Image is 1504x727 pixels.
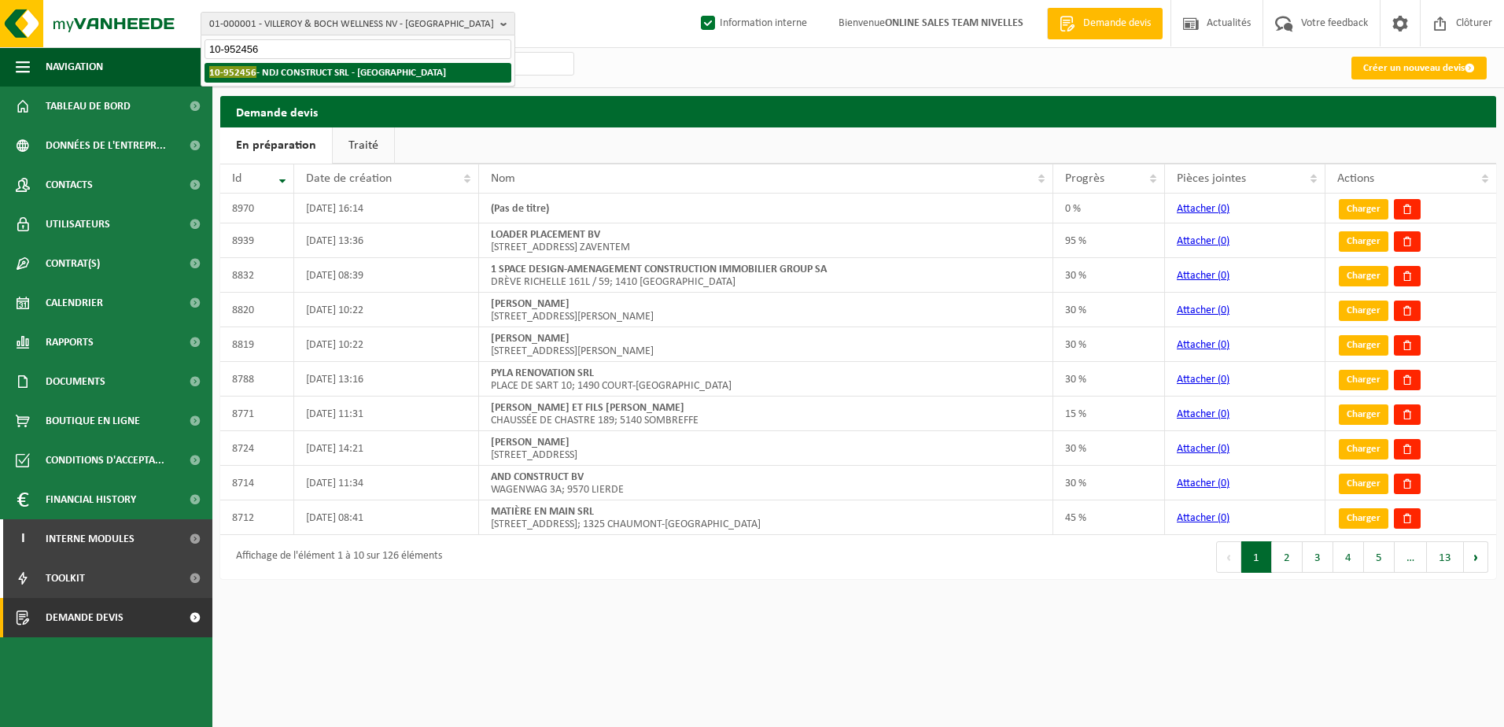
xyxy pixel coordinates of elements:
[294,194,479,223] td: [DATE] 16:14
[491,367,594,379] strong: PYLA RENOVATION SRL
[1339,301,1388,321] a: Charger
[232,172,241,185] span: Id
[1079,16,1155,31] span: Demande devis
[1427,541,1464,573] button: 13
[46,87,131,126] span: Tableau de bord
[491,298,570,310] strong: [PERSON_NAME]
[1177,408,1229,420] a: Attacher (0)
[698,12,807,35] label: Information interne
[46,559,85,598] span: Toolkit
[1339,474,1388,494] a: Charger
[1333,541,1364,573] button: 4
[1364,541,1395,573] button: 5
[1053,223,1166,258] td: 95 %
[220,194,294,223] td: 8970
[1177,235,1229,247] a: Attacher (0)
[46,283,103,323] span: Calendrier
[294,397,479,431] td: [DATE] 11:31
[1053,466,1166,500] td: 30 %
[1177,304,1229,316] a: Attacher (0)
[1177,374,1229,386] a: Attacher (0)
[16,519,30,559] span: I
[479,223,1053,258] td: [STREET_ADDRESS] ZAVENTEM
[220,500,294,535] td: 8712
[1053,397,1166,431] td: 15 %
[46,598,123,637] span: Demande devis
[294,293,479,327] td: [DATE] 10:22
[220,258,294,293] td: 8832
[1177,478,1229,489] a: Attacher (0)
[294,223,479,258] td: [DATE] 13:36
[1177,172,1246,185] span: Pièces jointes
[220,362,294,397] td: 8788
[201,12,515,35] button: 01-000001 - VILLEROY & BOCH WELLNESS NV - [GEOGRAPHIC_DATA]
[220,466,294,500] td: 8714
[491,402,684,414] strong: [PERSON_NAME] ET FILS [PERSON_NAME]
[491,437,570,448] strong: [PERSON_NAME]
[1339,231,1388,252] a: Charger
[294,327,479,362] td: [DATE] 10:22
[1303,541,1333,573] button: 3
[46,519,135,559] span: Interne modules
[220,397,294,431] td: 8771
[220,327,294,362] td: 8819
[1053,327,1166,362] td: 30 %
[228,543,442,571] div: Affichage de l'élément 1 à 10 sur 126 éléments
[1053,194,1166,223] td: 0 %
[1339,335,1388,356] a: Charger
[209,13,494,36] span: 01-000001 - VILLEROY & BOCH WELLNESS NV - [GEOGRAPHIC_DATA]
[1272,541,1303,573] button: 2
[220,293,294,327] td: 8820
[1221,270,1226,282] span: 0
[220,96,1496,127] h2: Demande devis
[1395,541,1427,573] span: …
[1339,199,1388,220] a: Charger
[294,362,479,397] td: [DATE] 13:16
[479,327,1053,362] td: [STREET_ADDRESS][PERSON_NAME]
[1241,541,1272,573] button: 1
[1053,431,1166,466] td: 30 %
[46,126,166,165] span: Données de l'entrepr...
[1339,266,1388,286] a: Charger
[1053,362,1166,397] td: 30 %
[46,165,93,205] span: Contacts
[491,229,600,241] strong: LOADER PLACEMENT BV
[1221,304,1226,316] span: 0
[1065,172,1104,185] span: Progrès
[46,401,140,441] span: Boutique en ligne
[333,127,394,164] a: Traité
[46,205,110,244] span: Utilisateurs
[1221,512,1226,524] span: 0
[1221,203,1226,215] span: 0
[1351,57,1487,79] a: Créer un nouveau devis
[46,244,100,283] span: Contrat(s)
[885,17,1023,29] strong: ONLINE SALES TEAM NIVELLES
[46,47,103,87] span: Navigation
[1177,512,1229,524] a: Attacher (0)
[46,480,136,519] span: Financial History
[479,362,1053,397] td: PLACE DE SART 10; 1490 COURT-[GEOGRAPHIC_DATA]
[491,203,549,215] strong: (Pas de titre)
[1177,270,1229,282] a: Attacher (0)
[479,431,1053,466] td: [STREET_ADDRESS]
[491,264,827,275] strong: 1 SPACE DESIGN-AMENAGEMENT CONSTRUCTION IMMOBILIER GROUP SA
[294,500,479,535] td: [DATE] 08:41
[209,66,256,78] span: 10-952456
[1464,541,1488,573] button: Next
[1221,478,1226,489] span: 0
[1216,541,1241,573] button: Previous
[294,466,479,500] td: [DATE] 11:34
[479,397,1053,431] td: CHAUSSÉE DE CHASTRE 189; 5140 SOMBREFFE
[1053,293,1166,327] td: 30 %
[294,431,479,466] td: [DATE] 14:21
[479,293,1053,327] td: [STREET_ADDRESS][PERSON_NAME]
[491,172,515,185] span: Nom
[491,333,570,345] strong: [PERSON_NAME]
[1177,339,1229,351] a: Attacher (0)
[1337,172,1374,185] span: Actions
[46,441,164,480] span: Conditions d'accepta...
[491,506,594,518] strong: MATIÈRE EN MAIN SRL
[1339,404,1388,425] a: Charger
[491,471,584,483] strong: AND CONSTRUCT BV
[1177,443,1229,455] a: Attacher (0)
